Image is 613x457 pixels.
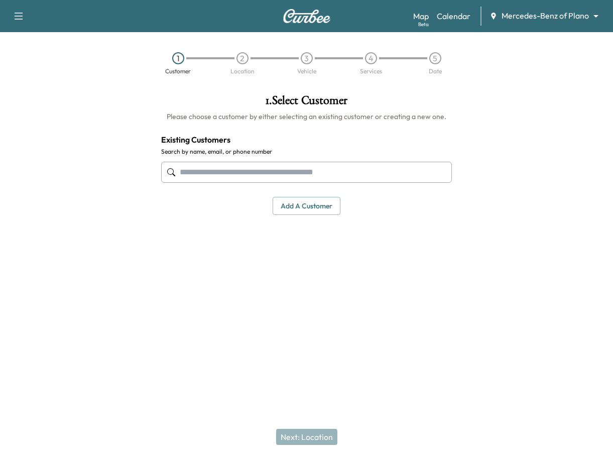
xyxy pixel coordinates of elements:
[360,68,382,74] div: Services
[297,68,316,74] div: Vehicle
[161,148,452,156] label: Search by name, email, or phone number
[165,68,191,74] div: Customer
[429,52,441,64] div: 5
[172,52,184,64] div: 1
[161,134,452,146] h4: Existing Customers
[236,52,249,64] div: 2
[301,52,313,64] div: 3
[365,52,377,64] div: 4
[413,10,429,22] a: MapBeta
[437,10,470,22] a: Calendar
[429,68,442,74] div: Date
[273,197,340,215] button: Add a customer
[161,94,452,111] h1: 1 . Select Customer
[418,21,429,28] div: Beta
[161,111,452,122] h6: Please choose a customer by either selecting an existing customer or creating a new one.
[502,10,589,22] span: Mercedes-Benz of Plano
[283,9,331,23] img: Curbee Logo
[230,68,255,74] div: Location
